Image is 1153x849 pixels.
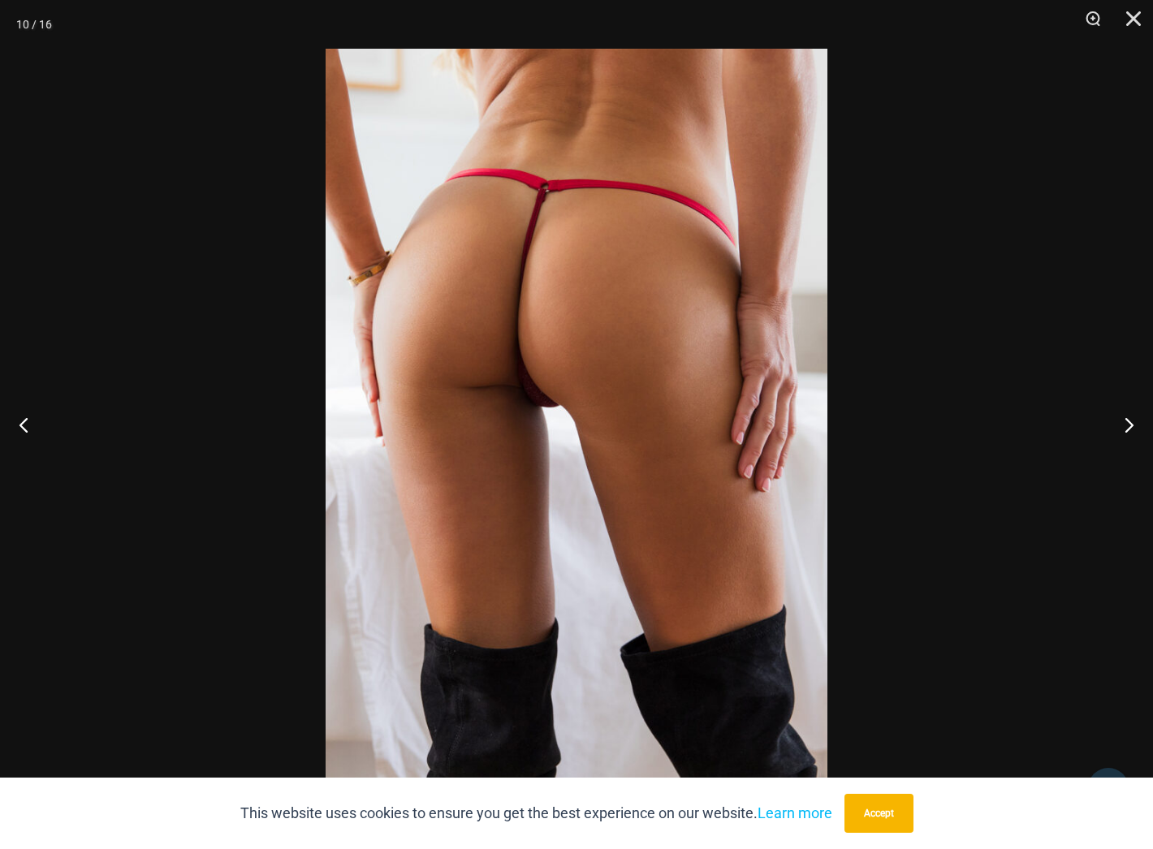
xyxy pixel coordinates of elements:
[844,794,913,833] button: Accept
[1092,384,1153,465] button: Next
[758,804,832,821] a: Learn more
[240,801,832,825] p: This website uses cookies to ensure you get the best experience on our website.
[326,49,827,800] img: Guilty Pleasures Red 689 Micro 02
[16,12,52,37] div: 10 / 16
